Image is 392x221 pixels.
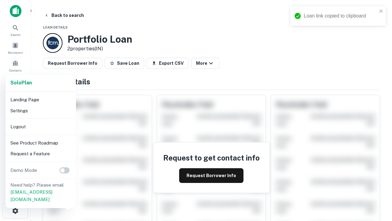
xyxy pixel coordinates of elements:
strong: Solo Plan [10,80,32,86]
p: Demo Mode [8,167,40,174]
li: Logout [8,121,73,132]
li: Landing Page [8,94,73,105]
a: [EMAIL_ADDRESS][DOMAIN_NAME] [10,189,52,202]
div: Loan link copied to clipboard [304,12,377,20]
a: SoloPlan [10,79,32,87]
p: Need help? Please email [10,181,71,203]
li: See Product Roadmap [8,138,73,149]
iframe: Chat Widget [361,152,392,182]
button: close [379,9,383,14]
li: Request a Feature [8,148,73,159]
li: Settings [8,105,73,116]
